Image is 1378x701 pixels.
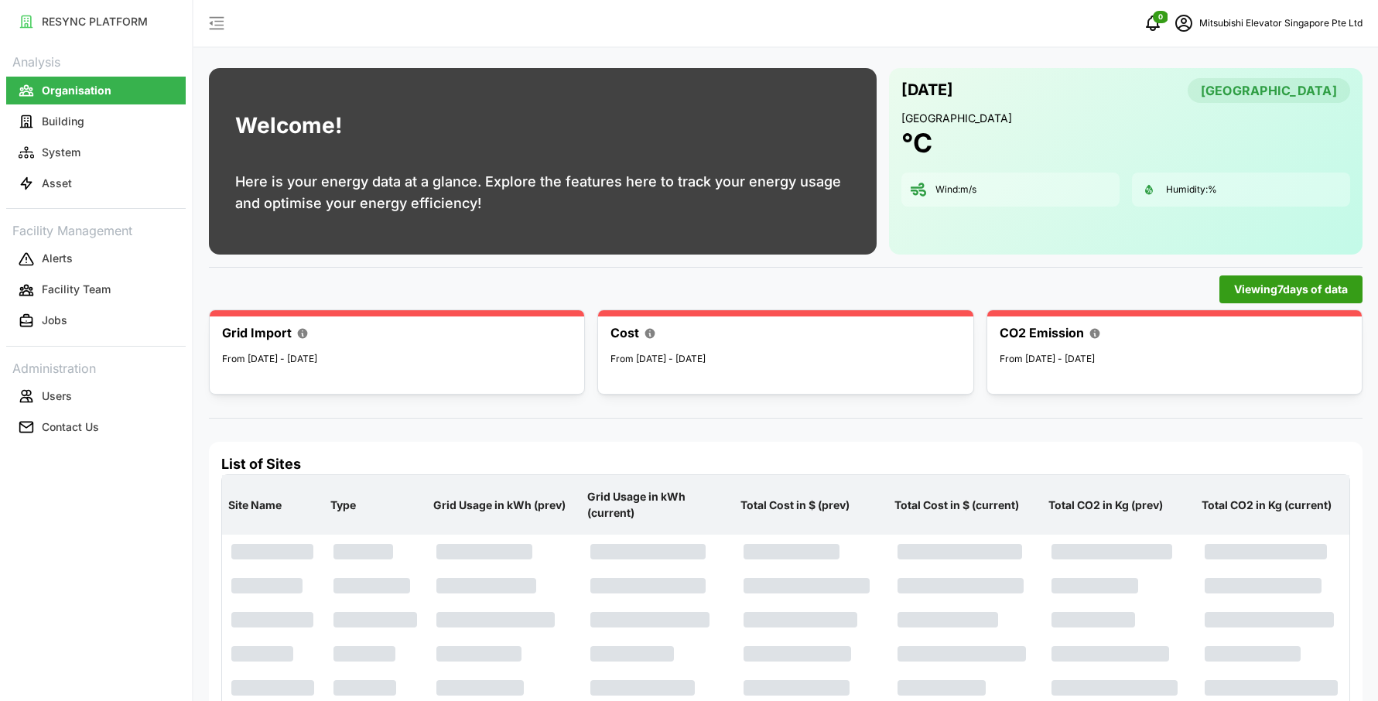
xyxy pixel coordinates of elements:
span: 0 [1158,12,1163,22]
p: Humidity: % [1166,183,1217,197]
a: System [6,137,186,168]
button: schedule [1168,8,1199,39]
p: Grid Usage in kWh (prev) [430,485,578,525]
p: Contact Us [42,419,99,435]
p: Cost [610,323,639,343]
a: Contact Us [6,412,186,443]
button: Organisation [6,77,186,104]
a: Organisation [6,75,186,106]
p: [GEOGRAPHIC_DATA] [901,111,1350,126]
h4: List of Sites [221,454,1350,474]
p: CO2 Emission [1000,323,1084,343]
p: Total Cost in $ (current) [891,485,1039,525]
p: Total CO2 in Kg (current) [1198,485,1346,525]
a: RESYNC PLATFORM [6,6,186,37]
a: Jobs [6,306,186,337]
p: From [DATE] - [DATE] [1000,352,1349,367]
a: Building [6,106,186,137]
button: Building [6,108,186,135]
p: Jobs [42,313,67,328]
p: From [DATE] - [DATE] [610,352,960,367]
span: Viewing 7 days of data [1234,276,1348,303]
a: Facility Team [6,275,186,306]
p: Building [42,114,84,129]
h1: Welcome! [235,109,342,142]
p: Asset [42,176,72,191]
p: Grid Import [222,323,292,343]
p: Users [42,388,72,404]
p: Organisation [42,83,111,98]
p: Facility Management [6,218,186,241]
p: Facility Team [42,282,111,297]
button: System [6,138,186,166]
p: Type [327,485,423,525]
h1: °C [901,126,932,160]
span: [GEOGRAPHIC_DATA] [1201,79,1337,102]
p: Total CO2 in Kg (prev) [1045,485,1193,525]
a: Asset [6,168,186,199]
a: Alerts [6,244,186,275]
p: System [42,145,80,160]
a: Users [6,381,186,412]
button: Alerts [6,245,186,273]
p: Alerts [42,251,73,266]
button: Viewing7days of data [1219,275,1363,303]
button: Contact Us [6,413,186,441]
p: Wind: m/s [935,183,976,197]
p: [DATE] [901,77,953,103]
button: notifications [1137,8,1168,39]
p: Mitsubishi Elevator Singapore Pte Ltd [1199,16,1363,31]
button: Jobs [6,307,186,335]
p: Here is your energy data at a glance. Explore the features here to track your energy usage and op... [235,171,850,214]
p: Total Cost in $ (prev) [737,485,885,525]
p: Grid Usage in kWh (current) [584,477,732,533]
p: From [DATE] - [DATE] [222,352,572,367]
p: Site Name [225,485,321,525]
button: Users [6,382,186,410]
p: RESYNC PLATFORM [42,14,148,29]
button: Facility Team [6,276,186,304]
button: RESYNC PLATFORM [6,8,186,36]
p: Administration [6,356,186,378]
p: Analysis [6,50,186,72]
button: Asset [6,169,186,197]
